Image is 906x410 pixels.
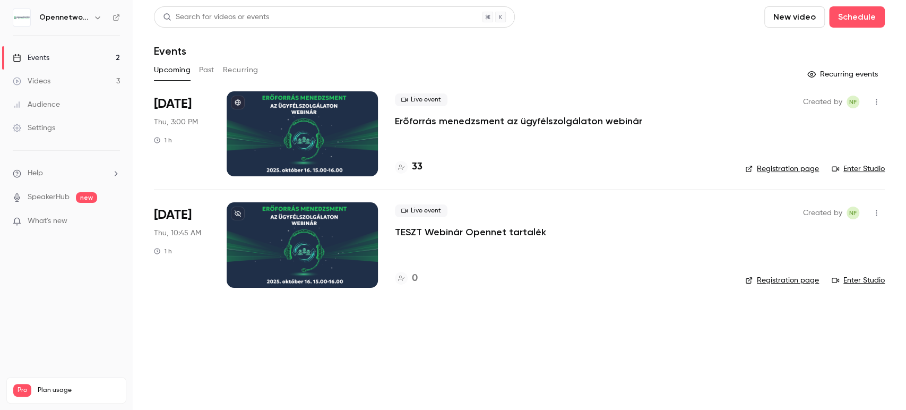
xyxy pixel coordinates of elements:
[154,247,172,255] div: 1 h
[395,160,422,174] a: 33
[38,386,119,395] span: Plan usage
[13,76,50,87] div: Videos
[13,99,60,110] div: Audience
[412,271,418,286] h4: 0
[412,160,422,174] h4: 33
[76,192,97,203] span: new
[803,207,842,219] span: Created by
[764,6,825,28] button: New video
[154,117,198,127] span: Thu, 3:00 PM
[199,62,214,79] button: Past
[849,207,857,219] span: NF
[13,384,31,397] span: Pro
[395,271,418,286] a: 0
[28,216,67,227] span: What's new
[395,115,642,127] a: Erőforrás menedzsment az ügyfélszolgálaton webinár
[13,9,30,26] img: Opennetworks Kft.
[28,192,70,203] a: SpeakerHub
[154,62,191,79] button: Upcoming
[395,204,447,217] span: Live event
[107,217,120,226] iframe: Noticeable Trigger
[13,168,120,179] li: help-dropdown-opener
[803,66,885,83] button: Recurring events
[154,202,210,287] div: Oct 30 Thu, 10:45 AM (Europe/Budapest)
[847,96,859,108] span: Nóra Faragó
[154,228,201,238] span: Thu, 10:45 AM
[154,45,186,57] h1: Events
[832,275,885,286] a: Enter Studio
[745,275,819,286] a: Registration page
[847,207,859,219] span: Nóra Faragó
[154,207,192,224] span: [DATE]
[849,96,857,108] span: NF
[154,136,172,144] div: 1 h
[163,12,269,23] div: Search for videos or events
[395,226,546,238] a: TESZT Webinár Opennet tartalék
[223,62,258,79] button: Recurring
[154,96,192,113] span: [DATE]
[829,6,885,28] button: Schedule
[13,53,49,63] div: Events
[13,123,55,133] div: Settings
[39,12,89,23] h6: Opennetworks Kft.
[832,164,885,174] a: Enter Studio
[395,93,447,106] span: Live event
[154,91,210,176] div: Oct 16 Thu, 3:00 PM (Europe/Budapest)
[28,168,43,179] span: Help
[745,164,819,174] a: Registration page
[803,96,842,108] span: Created by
